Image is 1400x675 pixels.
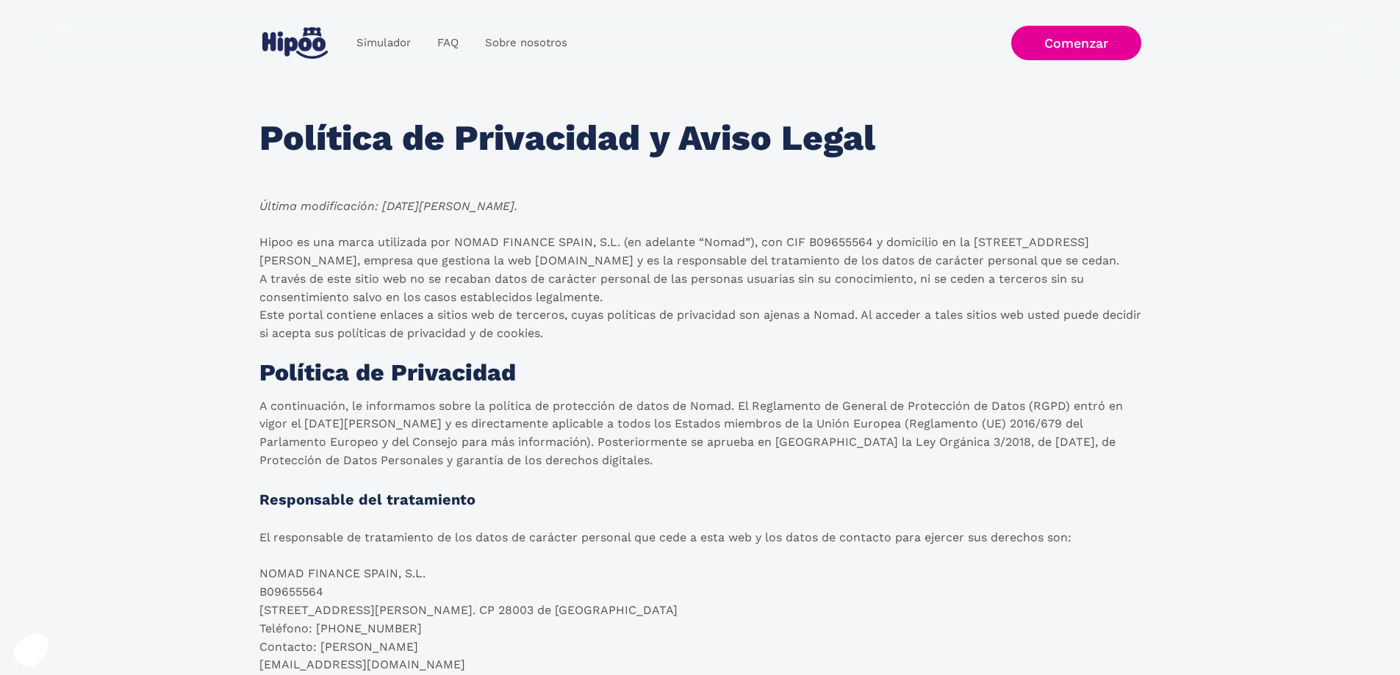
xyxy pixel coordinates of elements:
[259,397,1141,470] p: A continuación, le informamos sobre la política de protección de datos de Nomad. El Reglamento de...
[259,199,517,213] em: Última modificación: [DATE][PERSON_NAME].
[259,361,516,386] h1: Política de Privacidad
[472,29,581,57] a: Sobre nosotros
[343,29,424,57] a: Simulador
[259,119,875,158] h1: Política de Privacidad y Aviso Legal
[1011,26,1141,60] a: Comenzar
[259,491,475,508] strong: Responsable del tratamiento
[259,234,1141,343] p: Hipoo es una marca utilizada por NOMAD FINANCE SPAIN, S.L. (en adelante “Nomad”), con CIF B096555...
[424,29,472,57] a: FAQ
[259,529,1071,674] p: El responsable de tratamiento de los datos de carácter personal que cede a esta web y los datos d...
